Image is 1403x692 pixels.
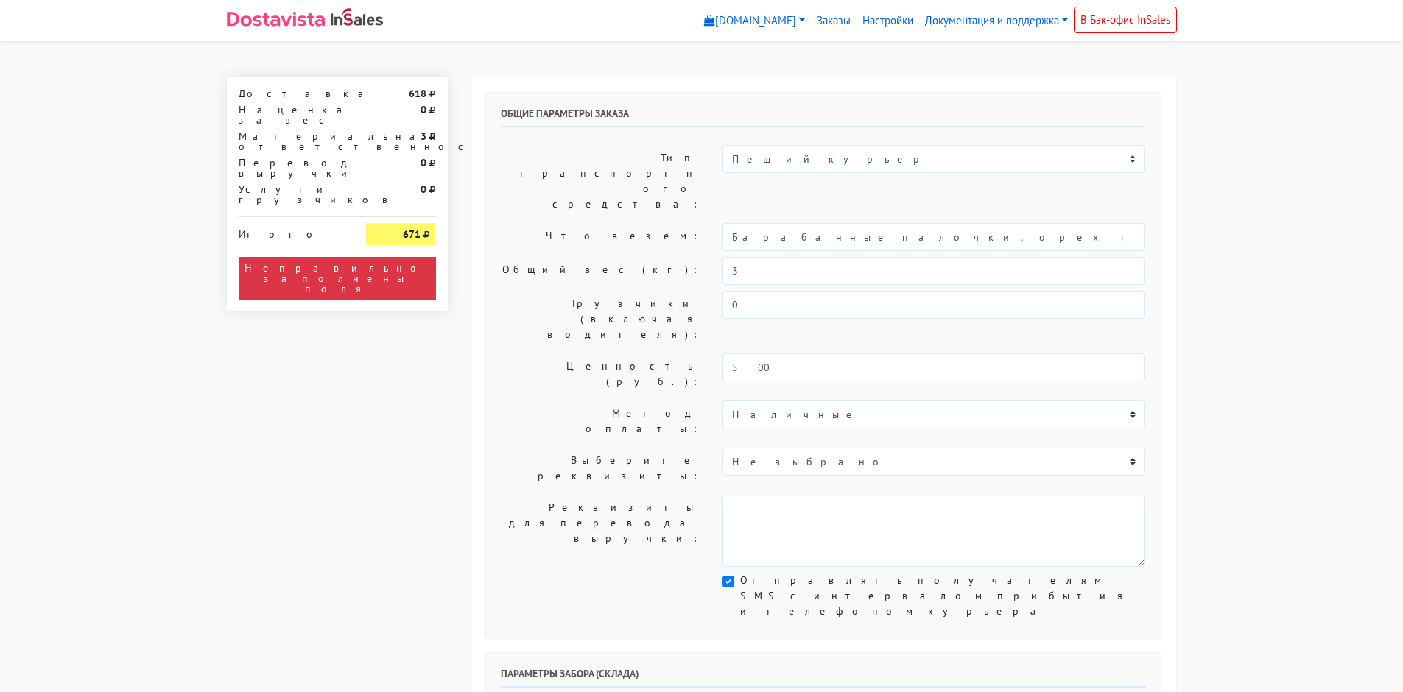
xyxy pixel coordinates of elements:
a: В Бэк-офис InSales [1074,7,1177,33]
strong: 671 [403,227,421,241]
a: [DOMAIN_NAME] [698,7,811,35]
img: InSales [331,8,384,26]
label: Метод оплаты: [490,400,712,442]
h6: Общие параметры заказа [501,107,1146,127]
a: Настройки [857,7,919,35]
strong: 0 [421,103,426,116]
label: Выберите реквизиты: [490,448,712,489]
div: Услуги грузчиков [228,184,356,205]
label: Реквизиты для перевода выручки: [490,495,712,567]
a: Документация и поддержка [919,7,1074,35]
label: Отправлять получателям SMS с интервалом прибытия и телефоном курьера [740,573,1145,619]
strong: 0 [421,183,426,196]
label: Тип транспортного средства: [490,145,712,217]
label: Общий вес (кг): [490,257,712,285]
div: Наценка за вес [228,105,356,125]
div: Итого [239,223,345,239]
div: Материальная ответственность [228,131,356,152]
a: Заказы [811,7,857,35]
label: Грузчики (включая водителя): [490,291,712,347]
div: Неправильно заполнены поля [239,257,436,300]
img: Dostavista - срочная курьерская служба доставки [227,12,325,27]
strong: 618 [409,87,426,100]
div: Доставка [228,88,356,99]
div: Перевод выручки [228,158,356,178]
label: Что везем: [490,223,712,251]
h6: Параметры забора (склада) [501,668,1146,688]
strong: 3 [421,130,426,143]
label: Ценность (руб.): [490,353,712,395]
strong: 0 [421,156,426,169]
